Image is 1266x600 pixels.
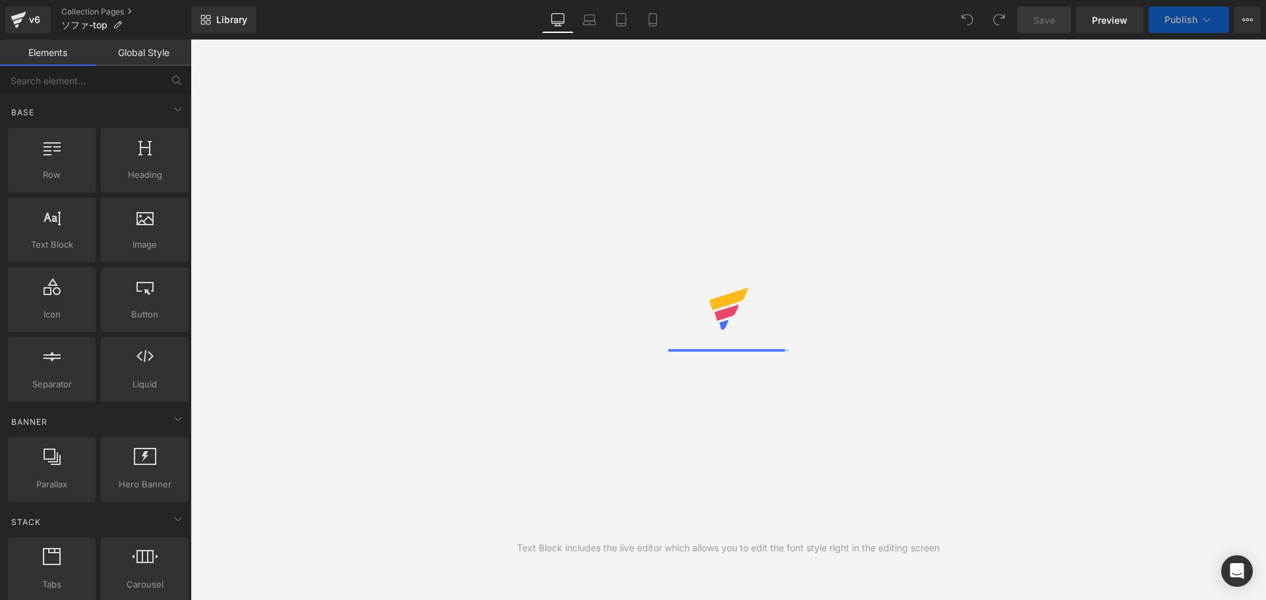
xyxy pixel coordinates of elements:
a: Preview [1076,7,1143,33]
span: Liquid [105,377,185,391]
span: Library [216,14,247,26]
span: Save [1033,13,1055,27]
a: Desktop [542,7,574,33]
span: Stack [10,516,42,528]
button: Undo [954,7,980,33]
a: New Library [191,7,256,33]
button: More [1234,7,1261,33]
span: Separator [12,377,92,391]
button: Redo [986,7,1012,33]
span: Banner [10,416,49,428]
span: Parallax [12,477,92,491]
a: v6 [5,7,51,33]
span: Tabs [12,578,92,591]
span: Text Block [12,238,92,252]
a: Laptop [574,7,605,33]
span: Carousel [105,578,185,591]
div: v6 [26,11,43,28]
a: Mobile [637,7,669,33]
button: Publish [1149,7,1229,33]
span: Image [105,238,185,252]
span: Base [10,106,36,119]
span: Hero Banner [105,477,185,491]
a: Global Style [96,40,191,66]
span: Heading [105,168,185,182]
a: Tablet [605,7,637,33]
span: ソファ-top [61,20,107,30]
div: Text Block includes the live editor which allows you to edit the font style right in the editing ... [517,541,940,555]
a: Collection Pages [61,7,191,17]
span: Button [105,308,185,321]
span: Row [12,168,92,182]
span: Icon [12,308,92,321]
span: Publish [1164,14,1197,25]
span: Preview [1092,13,1128,27]
div: Open Intercom Messenger [1221,555,1253,587]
